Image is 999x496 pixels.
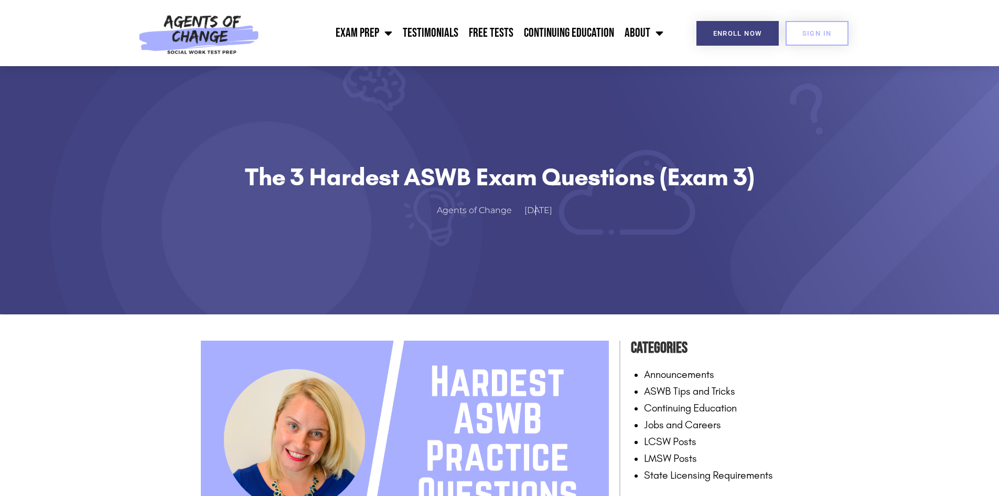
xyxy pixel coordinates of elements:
[644,402,737,414] a: Continuing Education
[398,20,464,46] a: Testimonials
[696,21,779,46] a: Enroll Now
[644,452,697,465] a: LMSW Posts
[265,20,669,46] nav: Menu
[644,435,696,448] a: LCSW Posts
[330,20,398,46] a: Exam Prep
[227,162,772,192] h1: The 3 Hardest ASWB Exam Questions (Exam 3)
[644,368,714,381] a: Announcements
[464,20,519,46] a: Free Tests
[619,20,669,46] a: About
[437,203,522,218] a: Agents of Change
[631,335,799,361] h4: Categories
[644,385,735,397] a: ASWB Tips and Tricks
[786,21,848,46] a: SIGN IN
[519,20,619,46] a: Continuing Education
[644,418,721,431] a: Jobs and Careers
[437,203,512,218] span: Agents of Change
[713,30,762,37] span: Enroll Now
[524,203,563,218] a: [DATE]
[802,30,832,37] span: SIGN IN
[644,469,773,481] a: State Licensing Requirements
[524,205,552,215] time: [DATE]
